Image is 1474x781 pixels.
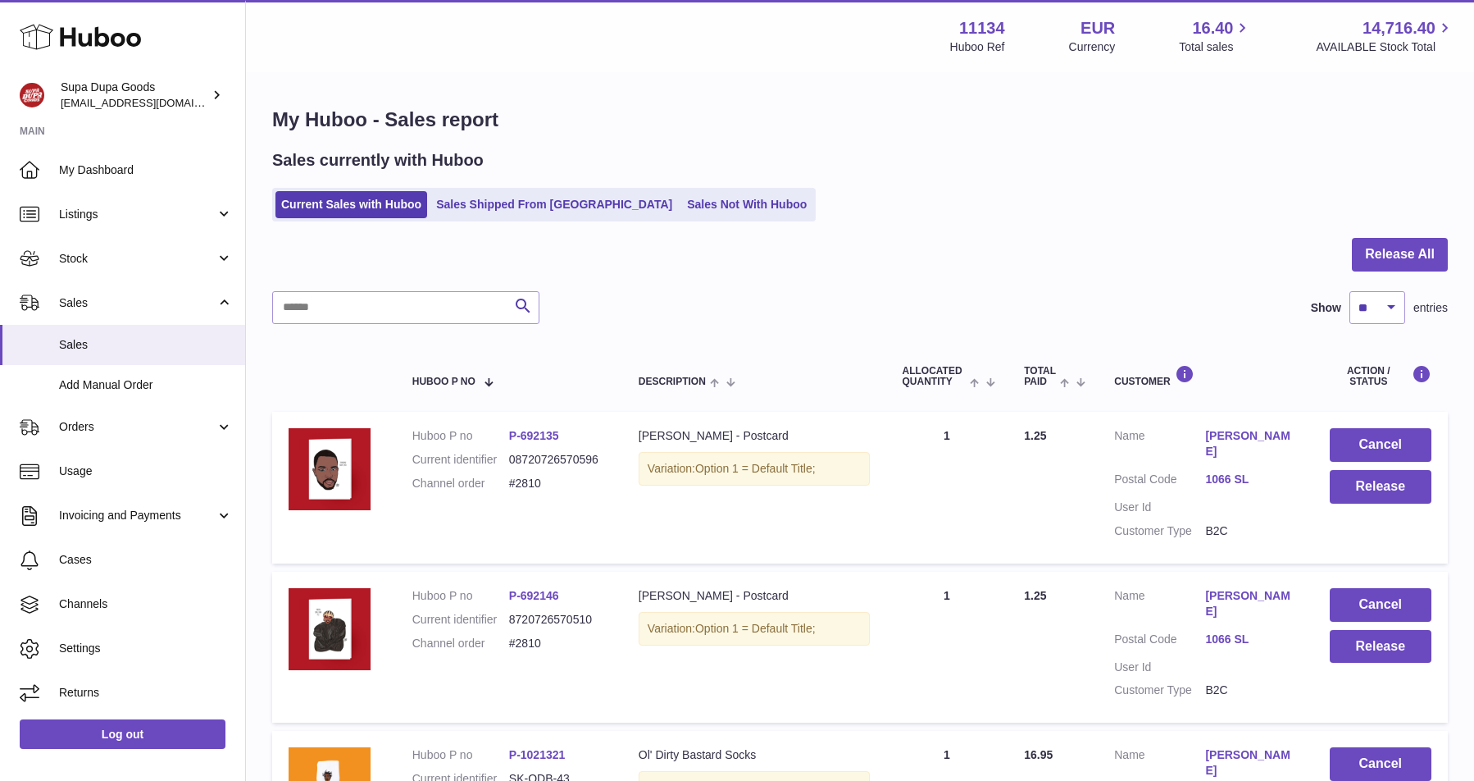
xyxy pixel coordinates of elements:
img: 111341683633323.png [289,588,371,670]
strong: EUR [1080,17,1115,39]
dt: User Id [1114,660,1205,675]
strong: 11134 [959,17,1005,39]
div: Currency [1069,39,1116,55]
dd: B2C [1205,683,1296,698]
span: Listings [59,207,216,222]
a: 14,716.40 AVAILABLE Stock Total [1316,17,1454,55]
span: Sales [59,295,216,311]
button: Release [1330,470,1431,504]
img: 111341683630748.png [289,428,371,510]
span: Total sales [1179,39,1252,55]
button: Release [1330,630,1431,664]
a: P-692146 [509,589,559,602]
span: Cases [59,552,233,568]
dt: Current identifier [412,452,509,468]
span: Invoicing and Payments [59,508,216,523]
span: Total paid [1024,366,1056,387]
a: Log out [20,719,225,749]
a: 16.40 Total sales [1179,17,1252,55]
dd: #2810 [509,476,606,491]
a: Sales Shipped From [GEOGRAPHIC_DATA] [430,191,678,218]
dd: #2810 [509,636,606,651]
button: Cancel [1330,588,1431,622]
button: Release All [1352,238,1448,272]
dt: Customer Type [1114,683,1205,698]
span: Usage [59,464,233,479]
a: P-1021321 [509,748,566,761]
div: Variation: [639,612,870,646]
dt: User Id [1114,500,1205,515]
dt: Name [1114,588,1205,623]
span: Stock [59,251,216,267]
dd: B2C [1205,523,1296,539]
img: hello@slayalldayofficial.com [20,83,44,107]
td: 1 [886,412,1008,563]
span: AVAILABLE Stock Total [1316,39,1454,55]
dt: Huboo P no [412,588,509,604]
span: Option 1 = Default Title; [695,462,816,475]
span: My Dashboard [59,162,233,178]
span: Returns [59,685,233,701]
span: Description [639,377,706,387]
span: 14,716.40 [1363,17,1435,39]
span: entries [1413,300,1448,316]
label: Show [1311,300,1341,316]
div: Huboo Ref [950,39,1005,55]
dd: 08720726570596 [509,452,606,468]
dt: Current identifier [412,612,509,628]
span: [EMAIL_ADDRESS][DOMAIN_NAME] [61,96,241,109]
span: 16.40 [1192,17,1233,39]
a: 1066 SL [1205,472,1296,487]
span: Huboo P no [412,377,475,387]
a: Sales Not With Huboo [681,191,812,218]
span: 16.95 [1024,748,1053,761]
dt: Channel order [412,476,509,491]
div: [PERSON_NAME] - Postcard [639,588,870,604]
dd: 8720726570510 [509,612,606,628]
dt: Huboo P no [412,747,509,763]
span: Settings [59,641,233,656]
dt: Postal Code [1114,472,1205,491]
td: 1 [886,572,1008,723]
button: Cancel [1330,428,1431,462]
a: [PERSON_NAME] [1205,747,1296,779]
a: [PERSON_NAME] [1205,588,1296,619]
h2: Sales currently with Huboo [272,149,484,171]
span: Orders [59,419,216,435]
dt: Huboo P no [412,428,509,444]
dt: Name [1114,428,1205,464]
span: ALLOCATED Quantity [903,366,966,387]
span: Add Manual Order [59,377,233,393]
span: Sales [59,337,233,353]
a: 1066 SL [1205,632,1296,647]
dt: Customer Type [1114,523,1205,539]
div: Supa Dupa Goods [61,80,208,111]
a: P-692135 [509,429,559,442]
span: 1.25 [1024,429,1046,442]
span: 1.25 [1024,589,1046,602]
div: Customer [1114,365,1296,387]
div: [PERSON_NAME] - Postcard [639,428,870,444]
dt: Channel order [412,636,509,651]
span: Option 1 = Default Title; [695,622,816,635]
a: Current Sales with Huboo [275,191,427,218]
h1: My Huboo - Sales report [272,107,1448,133]
span: Channels [59,596,233,612]
div: Variation: [639,452,870,486]
dt: Postal Code [1114,632,1205,651]
div: Action / Status [1330,365,1431,387]
a: [PERSON_NAME] [1205,428,1296,459]
div: Ol' Dirty Bastard Socks [639,747,870,763]
button: Cancel [1330,747,1431,781]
